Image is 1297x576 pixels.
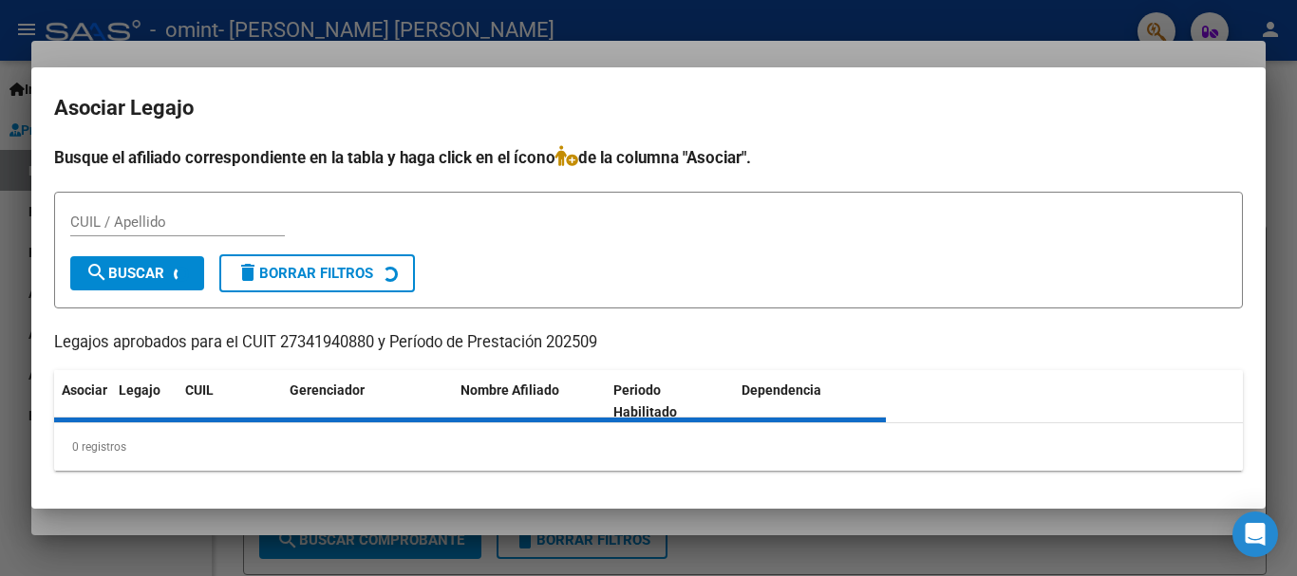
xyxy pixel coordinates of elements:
datatable-header-cell: CUIL [178,370,282,433]
p: Legajos aprobados para el CUIT 27341940880 y Período de Prestación 202509 [54,331,1243,355]
datatable-header-cell: Legajo [111,370,178,433]
span: Legajo [119,382,160,398]
h4: Busque el afiliado correspondiente en la tabla y haga click en el ícono de la columna "Asociar". [54,145,1243,170]
span: Asociar [62,382,107,398]
button: Buscar [70,256,204,290]
span: Buscar [85,265,164,282]
span: Dependencia [742,382,821,398]
h2: Asociar Legajo [54,90,1243,126]
datatable-header-cell: Periodo Habilitado [606,370,734,433]
span: Nombre Afiliado [461,382,559,398]
span: Borrar Filtros [236,265,373,282]
datatable-header-cell: Gerenciador [282,370,453,433]
datatable-header-cell: Asociar [54,370,111,433]
mat-icon: delete [236,261,259,284]
datatable-header-cell: Nombre Afiliado [453,370,606,433]
mat-icon: search [85,261,108,284]
button: Borrar Filtros [219,254,415,292]
span: Gerenciador [290,382,365,398]
datatable-header-cell: Dependencia [734,370,887,433]
span: Periodo Habilitado [613,382,677,419]
div: Open Intercom Messenger [1232,511,1278,557]
div: 0 registros [54,423,1243,471]
span: CUIL [185,382,214,398]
